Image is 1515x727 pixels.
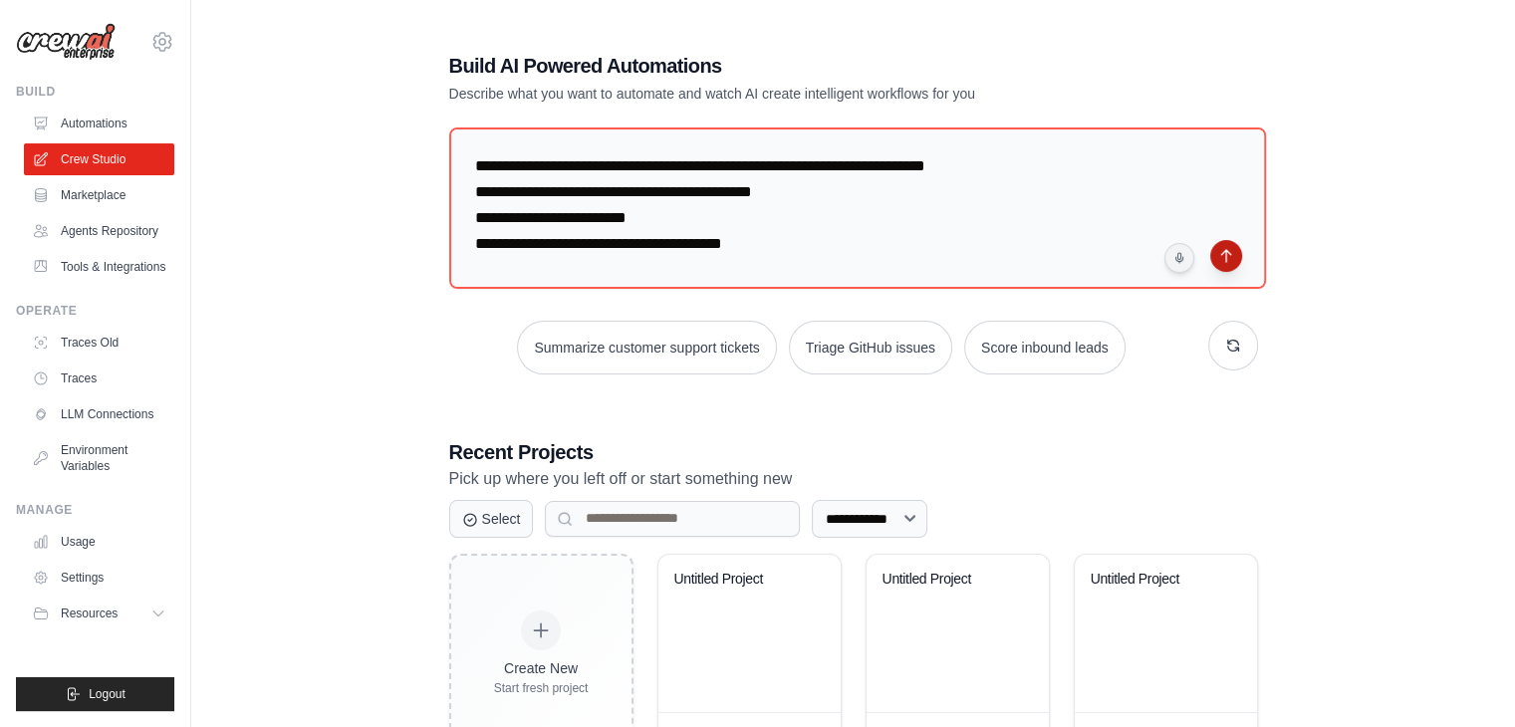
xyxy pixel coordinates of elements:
div: Untitled Project [883,571,1003,589]
a: Settings [24,562,174,594]
h3: Recent Projects [449,438,1258,466]
a: Traces [24,363,174,394]
a: LLM Connections [24,398,174,430]
button: Score inbound leads [964,321,1126,374]
a: Automations [24,108,174,139]
div: Untitled Project [674,571,795,589]
iframe: Chat Widget [1415,631,1515,727]
div: Create New [494,658,589,678]
p: Pick up where you left off or start something new [449,466,1258,492]
a: Marketplace [24,179,174,211]
a: Traces Old [24,327,174,359]
a: Crew Studio [24,143,174,175]
button: Get new suggestions [1208,321,1258,370]
button: Click to speak your automation idea [1164,243,1194,273]
div: Untitled Project [1091,571,1211,589]
button: Summarize customer support tickets [517,321,776,374]
a: Environment Variables [24,434,174,482]
h1: Build AI Powered Automations [449,52,1119,80]
a: Agents Repository [24,215,174,247]
span: Resources [61,606,118,621]
button: Select [449,500,534,538]
button: Resources [24,598,174,629]
p: Describe what you want to automate and watch AI create intelligent workflows for you [449,84,1119,104]
span: Logout [89,686,126,702]
div: Start fresh project [494,680,589,696]
a: Tools & Integrations [24,251,174,283]
button: Logout [16,677,174,711]
button: Triage GitHub issues [789,321,952,374]
div: Operate [16,303,174,319]
a: Usage [24,526,174,558]
div: Manage [16,502,174,518]
img: Logo [16,23,116,61]
div: Build [16,84,174,100]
